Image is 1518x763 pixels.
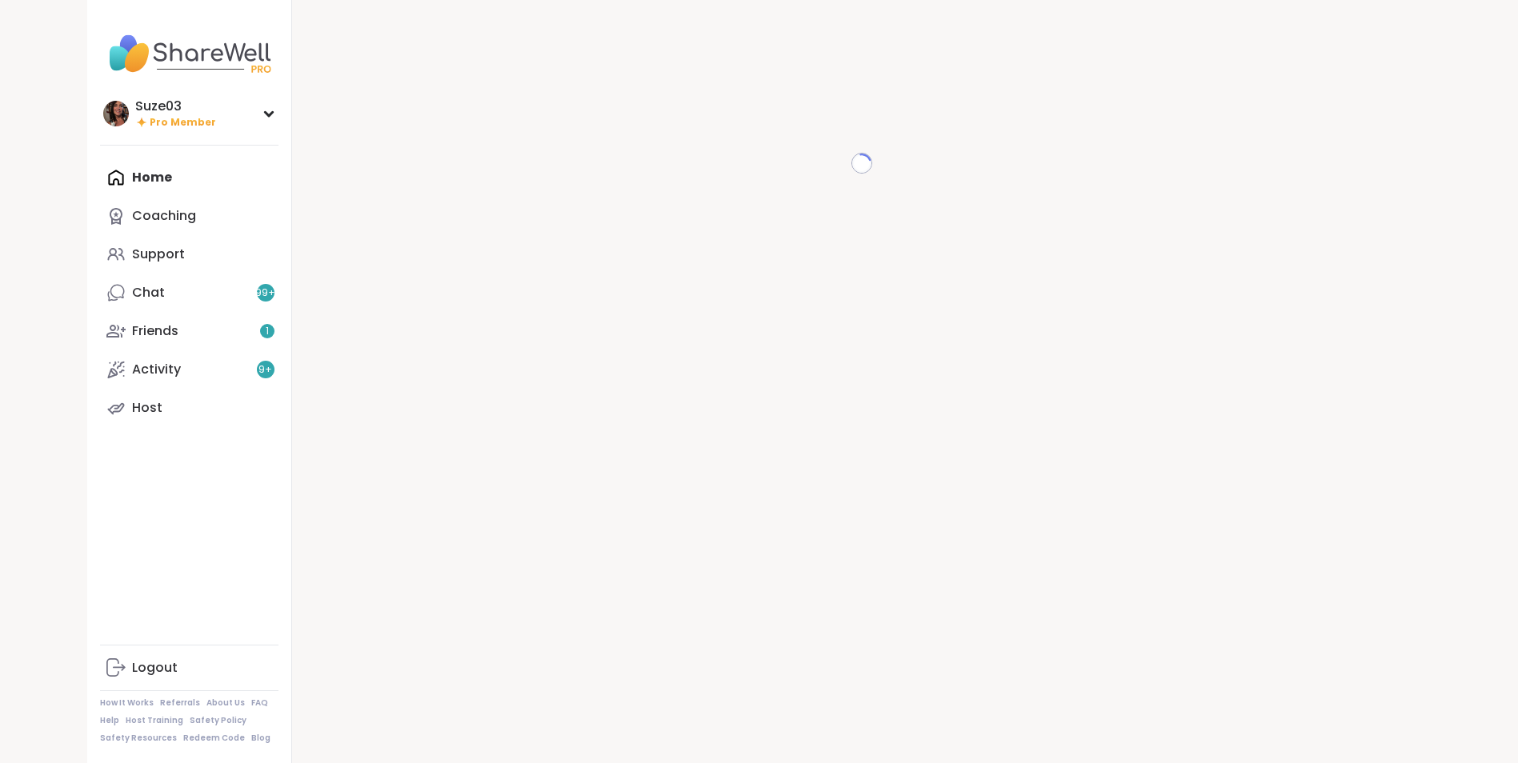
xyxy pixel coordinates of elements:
[100,26,278,82] img: ShareWell Nav Logo
[132,284,165,302] div: Chat
[132,322,178,340] div: Friends
[100,733,177,744] a: Safety Resources
[103,101,129,126] img: Suze03
[160,697,200,709] a: Referrals
[100,350,278,389] a: Activity9+
[132,399,162,417] div: Host
[190,715,246,726] a: Safety Policy
[251,733,270,744] a: Blog
[100,389,278,427] a: Host
[258,363,272,377] span: 9 +
[100,697,154,709] a: How It Works
[206,697,245,709] a: About Us
[255,286,275,300] span: 99 +
[100,197,278,235] a: Coaching
[100,649,278,687] a: Logout
[126,715,183,726] a: Host Training
[100,312,278,350] a: Friends1
[266,325,269,338] span: 1
[132,246,185,263] div: Support
[132,207,196,225] div: Coaching
[100,715,119,726] a: Help
[135,98,216,115] div: Suze03
[132,659,178,677] div: Logout
[150,116,216,130] span: Pro Member
[100,235,278,274] a: Support
[183,733,245,744] a: Redeem Code
[132,361,181,378] div: Activity
[251,697,268,709] a: FAQ
[100,274,278,312] a: Chat99+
